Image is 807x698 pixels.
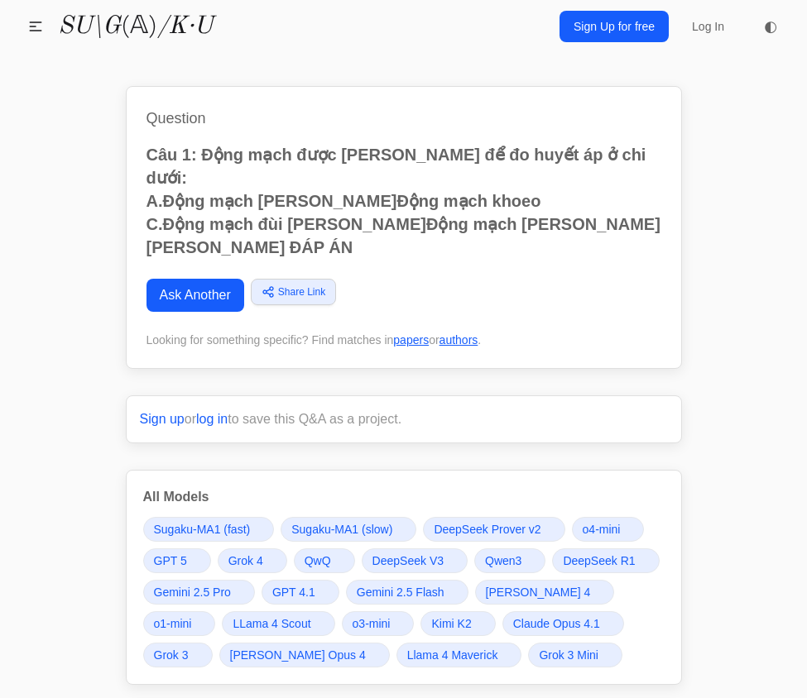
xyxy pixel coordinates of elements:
span: GPT 5 [154,552,187,569]
h3: All Models [143,487,665,507]
a: Sign up [140,412,185,426]
span: o1-mini [154,615,192,632]
span: QwQ [305,552,331,569]
i: /K·U [157,14,213,39]
span: DeepSeek V3 [372,552,444,569]
a: DeepSeek V3 [362,548,468,573]
a: GPT 5 [143,548,211,573]
span: [PERSON_NAME] 4 [486,584,591,600]
span: o3-mini [353,615,391,632]
span: LLama 4 Scout [233,615,310,632]
a: Llama 4 Maverick [396,643,522,667]
a: [PERSON_NAME] Opus 4 [219,643,390,667]
span: Gemini 2.5 Flash [357,584,444,600]
span: Share Link [278,284,325,299]
span: Qwen3 [485,552,521,569]
span: ◐ [764,19,777,34]
span: Claude Opus 4.1 [513,615,600,632]
span: Grok 3 [154,647,189,663]
div: Looking for something specific? Find matches in or . [147,332,661,348]
span: [PERSON_NAME] Opus 4 [230,647,366,663]
a: Ask Another [147,279,244,312]
a: o4-mini [572,517,645,542]
a: Sugaku-MA1 (slow) [281,517,416,542]
span: DeepSeek Prover v2 [434,521,540,538]
span: Grok 3 Mini [539,647,598,663]
a: SU\G(𝔸)/K·U [58,12,213,41]
a: DeepSeek R1 [552,548,659,573]
a: DeepSeek Prover v2 [423,517,564,542]
a: o1-mini [143,611,216,636]
a: log in [196,412,228,426]
a: Qwen3 [474,548,545,573]
a: Sign Up for free [560,11,669,42]
a: GPT 4.1 [262,580,339,605]
p: or to save this Q&A as a project. [140,409,668,429]
span: Llama 4 Maverick [407,647,498,663]
h1: Question [147,107,661,130]
a: authors [440,333,478,347]
a: o3-mini [342,611,415,636]
a: Claude Opus 4.1 [502,611,624,636]
span: Grok 4 [228,552,263,569]
button: ◐ [754,10,787,43]
a: QwQ [294,548,355,573]
p: Câu 1: Động mạch được [PERSON_NAME] để đo huyết áp ở chi dưới: A.Động mạch [PERSON_NAME]Động mạch... [147,143,661,259]
span: GPT 4.1 [272,584,315,600]
span: Kimi K2 [431,615,471,632]
span: Sugaku-MA1 (fast) [154,521,251,538]
span: DeepSeek R1 [563,552,635,569]
a: Gemini 2.5 Flash [346,580,468,605]
a: Sugaku-MA1 (fast) [143,517,275,542]
a: Grok 3 [143,643,213,667]
span: o4-mini [583,521,621,538]
a: Gemini 2.5 Pro [143,580,255,605]
a: Grok 3 Mini [528,643,622,667]
span: Sugaku-MA1 (slow) [291,521,392,538]
a: papers [393,333,429,347]
a: LLama 4 Scout [222,611,334,636]
span: Gemini 2.5 Pro [154,584,231,600]
a: Kimi K2 [420,611,495,636]
a: Log In [682,12,734,41]
a: [PERSON_NAME] 4 [475,580,615,605]
i: SU\G [58,14,121,39]
a: Grok 4 [218,548,287,573]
